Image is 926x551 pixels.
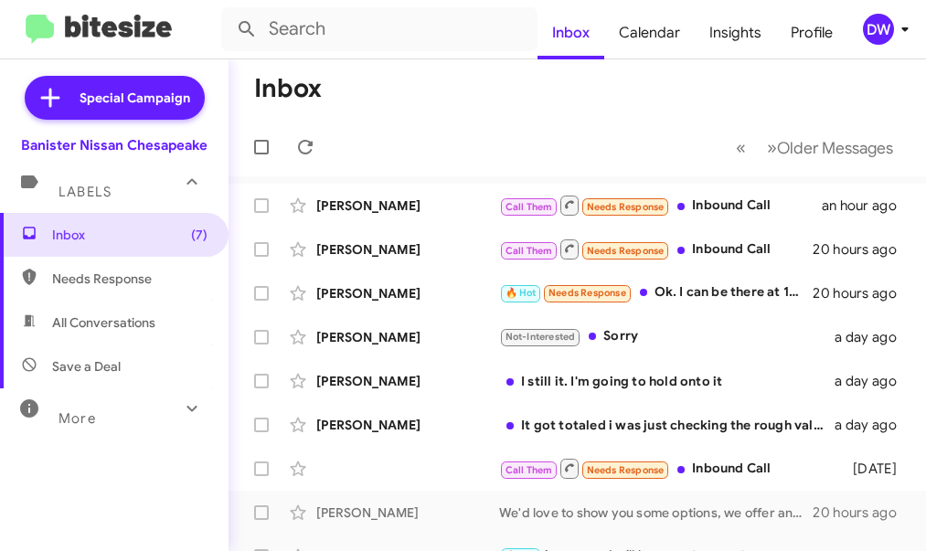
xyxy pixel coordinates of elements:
[499,372,835,390] div: I still it. I'm going to hold onto it
[835,416,911,434] div: a day ago
[847,460,911,478] div: [DATE]
[777,138,893,158] span: Older Messages
[316,240,499,259] div: [PERSON_NAME]
[80,89,190,107] span: Special Campaign
[813,284,911,302] div: 20 hours ago
[316,372,499,390] div: [PERSON_NAME]
[835,328,911,346] div: a day ago
[316,503,499,522] div: [PERSON_NAME]
[756,129,904,166] button: Next
[776,6,847,59] a: Profile
[604,6,695,59] a: Calendar
[21,136,208,154] div: Banister Nissan Chesapeake
[52,270,208,288] span: Needs Response
[506,464,553,476] span: Call Them
[221,7,538,51] input: Search
[506,331,576,343] span: Not-Interested
[847,14,906,45] button: DW
[59,410,96,427] span: More
[499,238,813,260] div: Inbound Call
[52,313,155,332] span: All Conversations
[813,503,911,522] div: 20 hours ago
[316,196,499,215] div: [PERSON_NAME]
[695,6,776,59] a: Insights
[725,129,757,166] button: Previous
[506,287,537,299] span: 🔥 Hot
[499,503,813,522] div: We'd love to show you some options, we offer an information day this is just to stop by and drive...
[254,74,322,103] h1: Inbox
[587,245,665,257] span: Needs Response
[499,416,835,434] div: It got totaled i was just checking the rough value of it
[499,194,822,217] div: Inbound Call
[499,326,835,347] div: Sorry
[538,6,604,59] a: Inbox
[726,129,904,166] nav: Page navigation example
[587,464,665,476] span: Needs Response
[316,284,499,302] div: [PERSON_NAME]
[767,136,777,159] span: »
[548,287,626,299] span: Needs Response
[59,184,112,200] span: Labels
[52,357,121,376] span: Save a Deal
[506,201,553,213] span: Call Them
[587,201,665,213] span: Needs Response
[506,245,553,257] span: Call Them
[191,226,208,244] span: (7)
[499,282,813,303] div: Ok. I can be there at 10 am [DATE]
[499,457,847,480] div: Inbound Call
[52,226,208,244] span: Inbox
[813,240,911,259] div: 20 hours ago
[316,416,499,434] div: [PERSON_NAME]
[863,14,894,45] div: DW
[25,76,205,120] a: Special Campaign
[316,328,499,346] div: [PERSON_NAME]
[835,372,911,390] div: a day ago
[736,136,746,159] span: «
[822,196,911,215] div: an hour ago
